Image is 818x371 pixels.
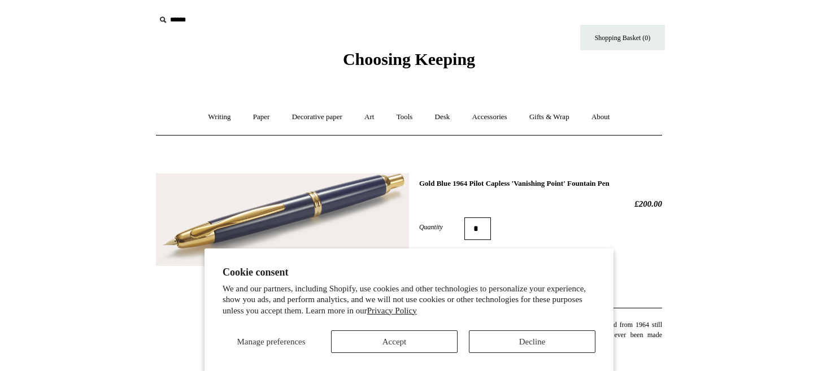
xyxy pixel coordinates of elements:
[419,199,662,209] h2: £200.00
[519,102,580,132] a: Gifts & Wrap
[343,50,475,68] span: Choosing Keeping
[282,102,353,132] a: Decorative paper
[419,179,662,188] h1: Gold Blue 1964 Pilot Capless 'Vanishing Point' Fountain Pen
[198,102,241,132] a: Writing
[243,102,280,132] a: Paper
[580,25,665,50] a: Shopping Basket (0)
[386,102,423,132] a: Tools
[367,306,417,315] a: Privacy Policy
[156,173,409,266] img: Gold Blue 1964 Pilot Capless 'Vanishing Point' Fountain Pen
[223,267,595,278] h2: Cookie consent
[354,102,384,132] a: Art
[223,283,595,317] p: We and our partners, including Shopify, use cookies and other technologies to personalize your ex...
[237,337,305,346] span: Manage preferences
[331,330,458,353] button: Accept
[462,102,517,132] a: Accessories
[343,59,475,67] a: Choosing Keeping
[425,102,460,132] a: Desk
[469,330,595,353] button: Decline
[581,102,620,132] a: About
[419,222,464,232] label: Quantity
[223,330,320,353] button: Manage preferences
